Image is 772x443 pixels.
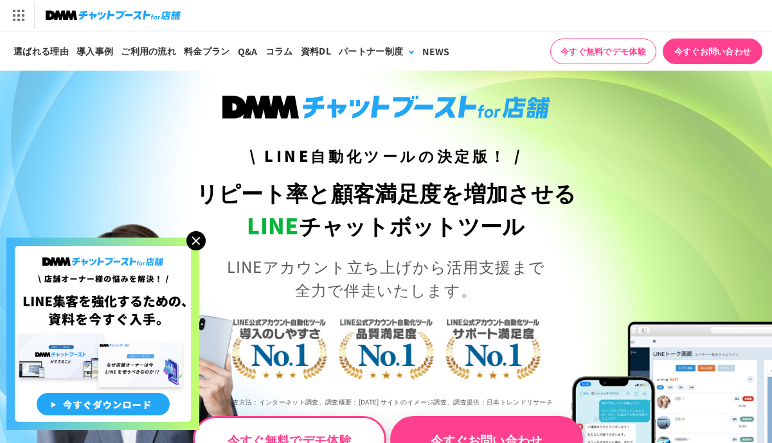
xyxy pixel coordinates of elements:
[193,272,579,421] img: LINE公式アカウント自動化ツール導入のしやすさNo.1｜LINE公式アカウント自動化ツール品質満足度No.1｜LINE公式アカウント自動化ツールサポート満足度No.1
[2,2,34,29] img: サービス
[339,44,403,58] div: パートナー制度
[297,31,335,71] a: 資料DL
[234,31,262,71] a: Q&A
[73,31,117,71] a: 導入事例
[6,238,199,430] img: 店舗オーナー様の悩みを解決!LINE集客を狂化するための資料を今すぐ入手!
[193,388,579,416] p: ※調査方法：インターネット調査、調査概要：[DATE] サイトのイメージ調査、調査提供：日本トレンドリサーチ
[663,39,762,64] a: 今すぐお問い合わせ
[6,238,199,253] a: 店舗オーナー様の悩みを解決!LINE集客を狂化するための資料を今すぐ入手!
[10,31,73,71] a: 選ばれる理由
[550,39,656,64] a: 今すぐ無料でデモ体験
[180,31,234,71] a: 料金プラン
[46,6,181,24] img: チャットブーストfor店舗
[117,31,180,71] a: ご利用の流れ
[418,31,453,71] a: NEWS
[193,255,579,301] p: LINEアカウント立ち上げから活用支援まで 全力で伴走いたします。
[193,144,579,167] h3: \ LINE自動化ツールの決定版！ /
[262,31,297,71] a: コラム
[247,209,298,241] span: LINE
[193,177,579,242] h1: リピート率と顧客満足度を増加させる チャットボットツール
